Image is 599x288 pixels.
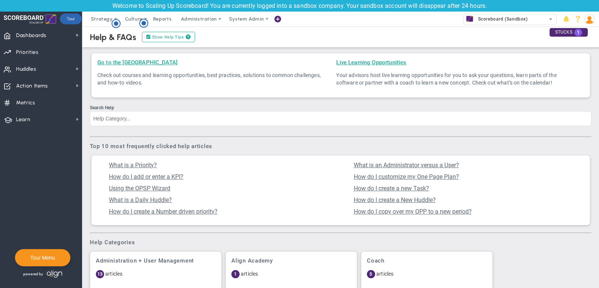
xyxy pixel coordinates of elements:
label: Show Help Tips [142,32,195,42]
button: How do I customize my One Page Plan? [352,173,461,181]
span: Using the OPSP Wizard [109,185,170,192]
a: Live Learning Opportunities [336,59,406,66]
span: How do I copy over my OPP to a new period? [354,208,472,215]
button: How do I add or enter a KPI? [107,173,186,181]
a: Go to the [GEOGRAPHIC_DATA] [97,59,177,66]
span: Your advisors host live learning opportunities for you to ask your questions, learn parts of the ... [336,72,556,86]
h3: Help Categories [90,239,592,246]
span: System Admin [229,16,264,22]
li: Help & Frequently Asked Questions (FAQ) [572,12,584,27]
span: Strategy [91,16,113,22]
img: 33590.Company.photo [465,14,474,24]
h3: Align Academy [231,257,351,264]
button: What is an Administrator versus a User? [352,161,461,169]
span: Action Items [16,78,48,94]
h3: Top 10 most frequently clicked help articles [90,143,592,150]
span: 13 [96,270,104,278]
button: What is a Daily Huddle? [107,196,174,204]
span: articles [241,271,258,277]
div: Powered by Align [15,268,95,280]
span: How do I customize my One Page Plan? [354,173,459,180]
span: Reports [149,12,176,27]
span: What is a Priority? [109,162,157,169]
span: What is a Daily Huddle? [109,196,172,203]
div: STUCKS [550,28,588,37]
span: articles [105,271,122,277]
span: 1 [574,29,582,36]
input: Search Help [90,111,592,126]
button: Tour Menu [28,254,57,261]
span: Administration [181,16,216,22]
button: How do I create a New Huddle? [352,196,438,204]
span: select [545,14,556,25]
li: Announcements [560,12,572,27]
span: Huddles [16,61,36,77]
div: Search Help [90,105,592,110]
span: Dashboards [16,28,46,43]
span: Metrics [16,95,35,111]
button: How do I create a Number driven priority? [107,208,220,215]
span: Check out courses and learning opportunities, best practices, solutions to common challenges, and... [97,72,321,86]
button: Using the OPSP Wizard [107,184,173,192]
button: What is a Priority? [107,161,159,169]
span: How do I create a Number driven priority? [109,208,218,215]
div: Help & FAQs [90,32,136,42]
img: 193898.Person.photo [584,14,595,24]
span: 1 [231,270,240,278]
span: Priorities [16,45,39,60]
h3: Administration + User Management [96,257,216,264]
h3: Coach [367,257,487,264]
span: What is an Administrator versus a User? [354,162,459,169]
button: How do I copy over my OPP to a new period? [352,208,474,215]
span: 5 [367,270,375,278]
span: articles [376,271,393,277]
span: Learn [16,112,30,128]
span: Culture [125,16,143,22]
span: Scoreboard (Sandbox) [474,14,528,24]
button: How do I create a new Task? [352,184,431,192]
span: How do I create a New Huddle? [354,196,436,203]
span: How do I create a new Task? [354,185,429,192]
span: How do I add or enter a KPI? [109,173,183,180]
